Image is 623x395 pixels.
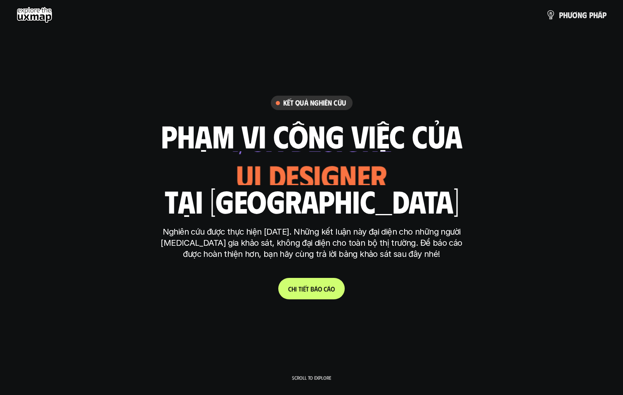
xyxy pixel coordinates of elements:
span: i [301,285,303,293]
span: c [324,285,327,293]
span: ư [568,10,572,19]
span: ế [303,285,306,293]
span: t [306,285,309,293]
a: Chitiếtbáocáo [278,278,345,299]
span: p [559,10,563,19]
span: C [288,285,291,293]
span: á [598,10,602,19]
span: b [310,285,314,293]
span: p [589,10,593,19]
span: o [331,285,335,293]
span: i [295,285,297,293]
h6: Kết quả nghiên cứu [283,98,346,108]
p: Nghiên cứu được thực hiện [DATE]. Những kết luận này đại diện cho những người [MEDICAL_DATA] gia ... [157,226,467,260]
span: h [291,285,295,293]
span: p [602,10,606,19]
span: t [298,285,301,293]
span: h [593,10,598,19]
span: g [582,10,587,19]
span: h [563,10,568,19]
p: Scroll to explore [292,375,331,381]
span: á [327,285,331,293]
span: o [318,285,322,293]
span: ơ [572,10,578,19]
h1: phạm vi công việc của [161,118,462,153]
span: á [314,285,318,293]
a: phươngpháp [546,7,606,23]
span: n [578,10,582,19]
h1: tại [GEOGRAPHIC_DATA] [164,183,459,218]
